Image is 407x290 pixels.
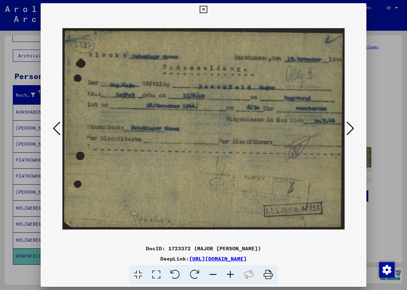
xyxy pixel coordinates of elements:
[41,255,366,262] div: DeepLink:
[379,262,395,278] img: Zustimmung ändern
[189,255,247,262] a: [URL][DOMAIN_NAME]
[41,245,366,252] div: DocID: 1723372 (MAJOR [PERSON_NAME])
[62,16,345,242] img: 001.jpg
[379,262,394,277] div: Zustimmung ändern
